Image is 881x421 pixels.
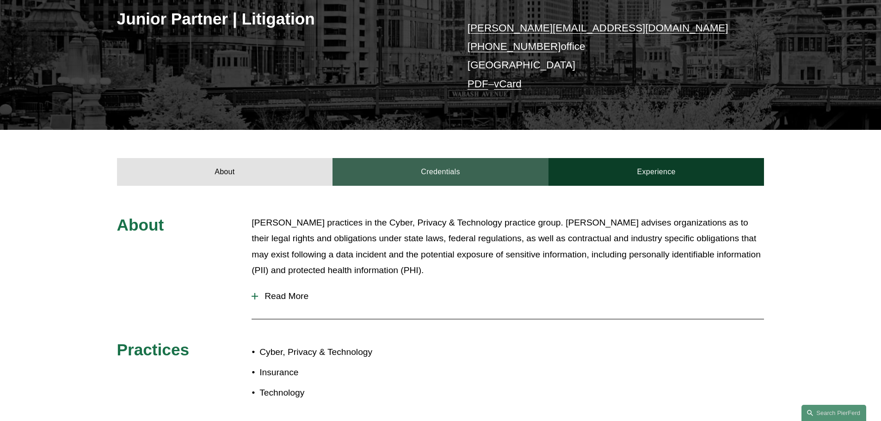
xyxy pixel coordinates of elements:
[259,344,440,360] p: Cyber, Privacy & Technology
[258,291,764,301] span: Read More
[252,215,764,279] p: [PERSON_NAME] practices in the Cyber, Privacy & Technology practice group. [PERSON_NAME] advises ...
[117,216,164,234] span: About
[468,41,561,52] a: [PHONE_NUMBER]
[117,341,190,359] span: Practices
[548,158,764,186] a: Experience
[117,158,333,186] a: About
[252,284,764,308] button: Read More
[333,158,548,186] a: Credentials
[468,22,728,34] a: [PERSON_NAME][EMAIL_ADDRESS][DOMAIN_NAME]
[117,9,441,29] h3: Junior Partner | Litigation
[801,405,866,421] a: Search this site
[259,365,440,381] p: Insurance
[259,385,440,401] p: Technology
[494,78,522,90] a: vCard
[468,19,737,93] p: office [GEOGRAPHIC_DATA] –
[468,78,488,90] a: PDF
